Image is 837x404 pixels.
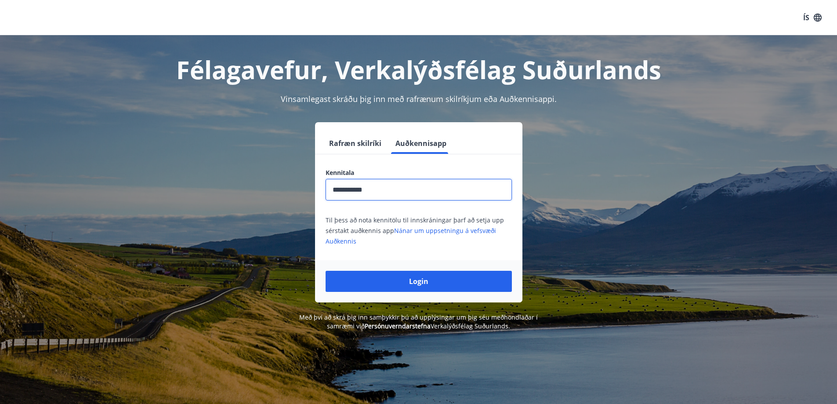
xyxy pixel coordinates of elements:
[392,133,450,154] button: Auðkennisapp
[299,313,538,330] span: Með því að skrá þig inn samþykkir þú að upplýsingar um þig séu meðhöndlaðar í samræmi við Verkalý...
[365,322,431,330] a: Persónuverndarstefna
[326,271,512,292] button: Login
[326,133,385,154] button: Rafræn skilríki
[326,216,504,245] span: Til þess að nota kennitölu til innskráningar þarf að setja upp sérstakt auðkennis app
[326,226,496,245] a: Nánar um uppsetningu á vefsvæði Auðkennis
[113,53,725,86] h1: Félagavefur, Verkalýðsfélag Suðurlands
[798,10,826,25] button: ÍS
[326,168,512,177] label: Kennitala
[281,94,557,104] span: Vinsamlegast skráðu þig inn með rafrænum skilríkjum eða Auðkennisappi.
